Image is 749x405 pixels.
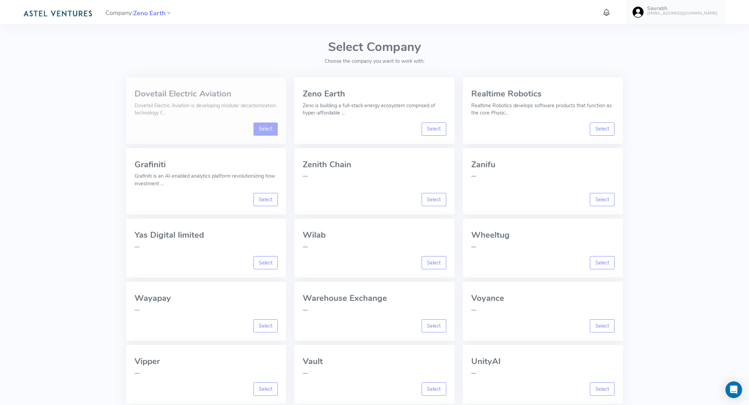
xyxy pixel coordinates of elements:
p: — [471,172,614,180]
span: Zeno Earth [133,9,166,18]
h3: Wayapay [135,294,278,303]
a: Select [590,256,614,269]
p: Dovetail Electric Aviation is developing modular decarbonization technology f... [135,102,278,117]
h3: Zanifu [471,160,614,169]
div: Open Intercom Messenger [725,381,742,398]
h3: Wheeltug [471,230,614,239]
p: — [471,243,614,251]
span: Company: [105,6,172,18]
p: — [471,306,614,314]
a: Select [422,193,446,206]
h3: Vipper [135,357,278,366]
a: Select [253,382,278,396]
h1: Select Company [126,40,623,54]
h3: Voyance [471,294,614,303]
a: Select [422,256,446,269]
p: Choose the company you want to work with: [126,58,623,65]
p: Zeno is building a full-stack energy ecosystem comprised of hyper-affordable ... [303,102,446,117]
a: Select [590,319,614,332]
p: — [303,306,446,314]
p: — [303,370,446,377]
h6: [EMAIL_ADDRESS][DOMAIN_NAME] [647,11,717,16]
p: — [135,370,278,377]
p: — [303,172,446,180]
a: Select [253,256,278,269]
h3: Wilab [303,230,446,239]
a: Select [590,123,614,136]
p: Grafiniti is an AI-enabled analytics platform revolutionizing how investment ... [135,172,278,187]
a: Select [590,382,614,396]
p: — [135,243,278,251]
h3: Realtime Robotics [471,89,614,98]
h3: Zenith Chain [303,160,446,169]
p: — [135,306,278,314]
a: Select [253,123,278,136]
h3: Grafiniti [135,160,278,169]
img: user-image [632,7,644,18]
a: Select [422,382,446,396]
p: Realtime Robotics develops software products that function as the core Physic... [471,102,614,117]
a: Select [590,193,614,206]
h3: Vault [303,357,446,366]
h3: Yas Digital limited [135,230,278,239]
a: Zeno Earth [133,9,166,17]
h3: Dovetail Electric Aviation [135,89,278,98]
h3: Zeno Earth [303,89,446,98]
a: Select [422,319,446,332]
p: — [303,243,446,251]
p: — [471,370,614,377]
h3: UnityAI [471,357,614,366]
a: Select [253,319,278,332]
a: Select [422,123,446,136]
h5: Saurabh [647,6,717,11]
a: Select [253,193,278,206]
h3: Warehouse Exchange [303,294,446,303]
